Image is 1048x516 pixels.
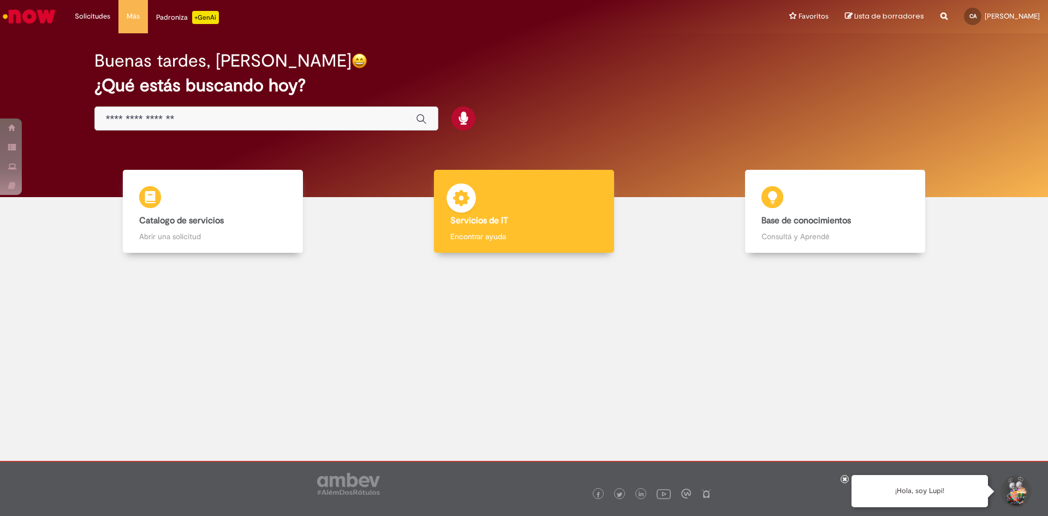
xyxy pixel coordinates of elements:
img: ServiceNow [1,5,57,27]
img: logo_footer_linkedin.png [639,491,644,498]
img: logo_footer_youtube.png [657,487,671,501]
b: Catalogo de servicios [139,215,224,226]
h2: ¿Qué estás buscando hoy? [94,76,954,95]
p: Abrir una solicitud [139,231,287,242]
span: Favoritos [799,11,829,22]
img: logo_footer_naosei.png [701,489,711,499]
img: logo_footer_twitter.png [617,492,622,497]
div: Padroniza [156,11,219,24]
span: CA [969,13,976,20]
a: Base de conocimientos Consultá y Aprendé [680,170,991,253]
img: logo_footer_ambev_rotulo_gray.png [317,473,380,495]
h2: Buenas tardes, [PERSON_NAME] [94,51,352,70]
span: [PERSON_NAME] [985,11,1040,21]
img: logo_footer_facebook.png [596,492,601,497]
p: +GenAi [192,11,219,24]
a: Catalogo de servicios Abrir una solicitud [57,170,368,253]
button: Iniciar conversación de soporte [999,475,1032,508]
img: logo_footer_workplace.png [681,489,691,499]
p: Consultá y Aprendé [761,231,909,242]
img: happy-face.png [352,53,367,69]
b: Servicios de IT [450,215,508,226]
a: Servicios de IT Encontrar ayuda [368,170,680,253]
p: Encontrar ayuda [450,231,598,242]
span: Más [127,11,140,22]
span: Lista de borradores [854,11,924,21]
a: Lista de borradores [845,11,924,22]
b: Base de conocimientos [761,215,851,226]
span: Solicitudes [75,11,110,22]
div: ¡Hola, soy Lupi! [851,475,988,507]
